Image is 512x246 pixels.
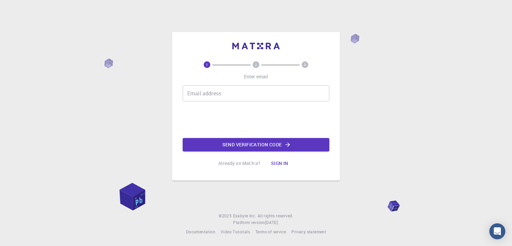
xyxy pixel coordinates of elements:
span: Platform version [233,219,265,226]
span: Video Tutorials [221,229,250,234]
text: 1 [206,62,208,67]
a: [DATE]. [265,219,279,226]
p: Already on Mat3ra? [218,160,260,167]
span: [DATE] . [265,220,279,225]
span: All rights reserved. [258,213,293,219]
span: Privacy statement [291,229,326,234]
button: Sign in [266,157,294,170]
a: Exabyte Inc. [233,213,256,219]
a: Documentation [186,229,215,235]
iframe: reCAPTCHA [205,107,307,133]
span: Exabyte Inc. [233,213,256,218]
a: Privacy statement [291,229,326,235]
a: Video Tutorials [221,229,250,235]
p: Enter email [244,73,268,80]
button: Send verification code [183,138,329,151]
text: 3 [304,62,306,67]
span: Documentation [186,229,215,234]
a: Terms of service [255,229,286,235]
span: Terms of service [255,229,286,234]
span: © 2025 [219,213,233,219]
div: Open Intercom Messenger [489,223,505,239]
text: 2 [255,62,257,67]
